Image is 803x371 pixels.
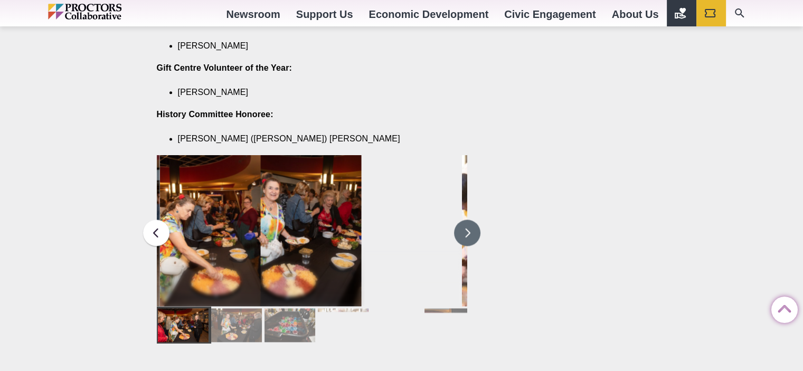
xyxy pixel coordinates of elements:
img: Proctors logo [48,4,167,20]
li: [PERSON_NAME] [178,40,451,52]
strong: History Committee Honoree: [157,110,273,119]
a: Back to Top [771,297,792,318]
button: Next slide [454,220,480,246]
button: Previous slide [143,220,169,246]
li: [PERSON_NAME] [178,87,451,98]
li: [PERSON_NAME] ([PERSON_NAME]) [PERSON_NAME] [178,133,451,145]
strong: Gift Centre Volunteer of the Year: [157,63,292,72]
